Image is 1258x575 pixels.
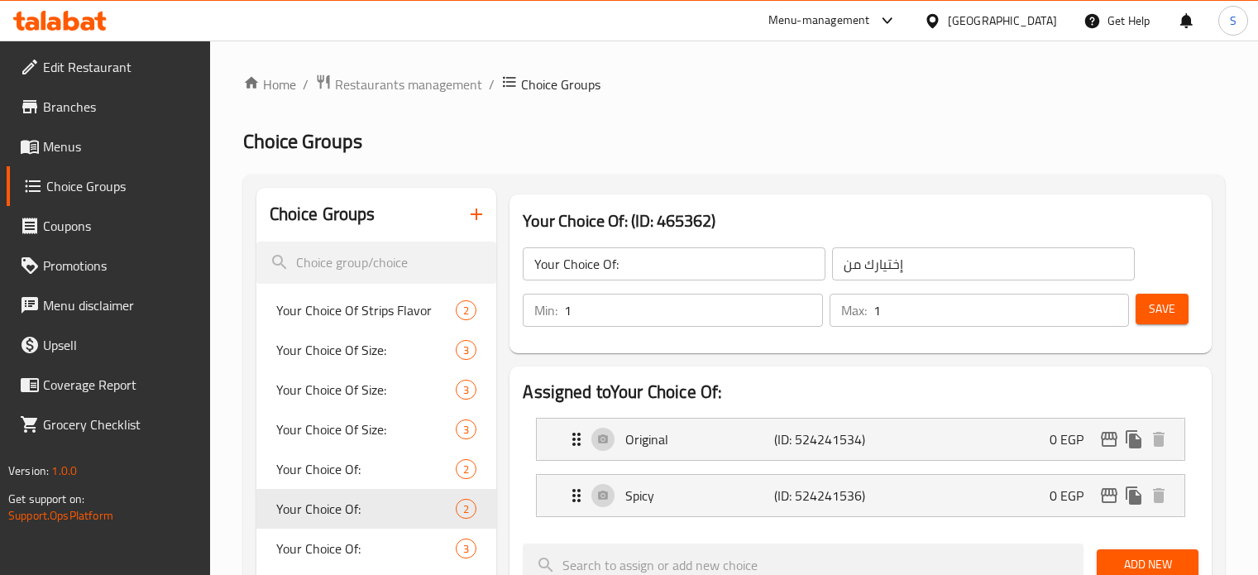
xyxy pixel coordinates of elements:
[243,74,1225,95] nav: breadcrumb
[7,87,210,127] a: Branches
[523,380,1198,405] h2: Assigned to Your Choice Of:
[8,505,113,526] a: Support.OpsPlatform
[1149,299,1175,319] span: Save
[43,295,197,315] span: Menu disclaimer
[243,74,296,94] a: Home
[7,206,210,246] a: Coupons
[256,410,497,449] div: Your Choice Of Size:3
[276,499,457,519] span: Your Choice Of:
[537,419,1184,460] div: Expand
[243,122,362,160] span: Choice Groups
[276,459,457,479] span: Your Choice Of:
[276,380,457,400] span: Your Choice Of Size:
[270,202,375,227] h2: Choice Groups
[457,541,476,557] span: 3
[1146,427,1171,452] button: delete
[625,486,773,506] p: Spicy
[1097,483,1122,508] button: edit
[43,414,197,434] span: Grocery Checklist
[276,340,457,360] span: Your Choice Of Size:
[51,460,77,482] span: 1.0.0
[489,74,495,94] li: /
[276,419,457,439] span: Your Choice Of Size:
[315,74,482,95] a: Restaurants management
[457,462,476,477] span: 2
[7,285,210,325] a: Menu disclaimer
[7,166,210,206] a: Choice Groups
[8,488,84,510] span: Get support on:
[523,208,1198,234] h3: Your Choice Of: (ID: 465362)
[457,303,476,319] span: 2
[841,300,867,320] p: Max:
[537,475,1184,516] div: Expand
[43,97,197,117] span: Branches
[7,365,210,405] a: Coverage Report
[7,246,210,285] a: Promotions
[774,429,873,449] p: (ID: 524241534)
[768,11,870,31] div: Menu-management
[43,216,197,236] span: Coupons
[43,137,197,156] span: Menus
[256,489,497,529] div: Your Choice Of:2
[625,429,773,449] p: Original
[256,330,497,370] div: Your Choice Of Size:3
[1050,486,1097,506] p: 0 EGP
[256,370,497,410] div: Your Choice Of Size:3
[456,499,476,519] div: Choices
[774,486,873,506] p: (ID: 524241536)
[456,300,476,320] div: Choices
[456,380,476,400] div: Choices
[256,449,497,489] div: Your Choice Of:2
[457,343,476,358] span: 3
[521,74,600,94] span: Choice Groups
[276,300,457,320] span: Your Choice Of Strips Flavor
[1146,483,1171,508] button: delete
[43,375,197,395] span: Coverage Report
[457,501,476,517] span: 2
[7,127,210,166] a: Menus
[43,335,197,355] span: Upsell
[276,539,457,558] span: Your Choice Of:
[1097,427,1122,452] button: edit
[1122,483,1146,508] button: duplicate
[523,411,1198,467] li: Expand
[303,74,309,94] li: /
[43,57,197,77] span: Edit Restaurant
[456,459,476,479] div: Choices
[1122,427,1146,452] button: duplicate
[457,382,476,398] span: 3
[1110,554,1185,575] span: Add New
[456,340,476,360] div: Choices
[457,422,476,438] span: 3
[456,419,476,439] div: Choices
[43,256,197,276] span: Promotions
[1230,12,1236,30] span: S
[1136,294,1189,324] button: Save
[1050,429,1097,449] p: 0 EGP
[256,529,497,568] div: Your Choice Of:3
[46,176,197,196] span: Choice Groups
[7,405,210,444] a: Grocery Checklist
[948,12,1057,30] div: [GEOGRAPHIC_DATA]
[534,300,557,320] p: Min:
[7,47,210,87] a: Edit Restaurant
[7,325,210,365] a: Upsell
[256,242,497,284] input: search
[523,467,1198,524] li: Expand
[256,290,497,330] div: Your Choice Of Strips Flavor2
[335,74,482,94] span: Restaurants management
[8,460,49,482] span: Version:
